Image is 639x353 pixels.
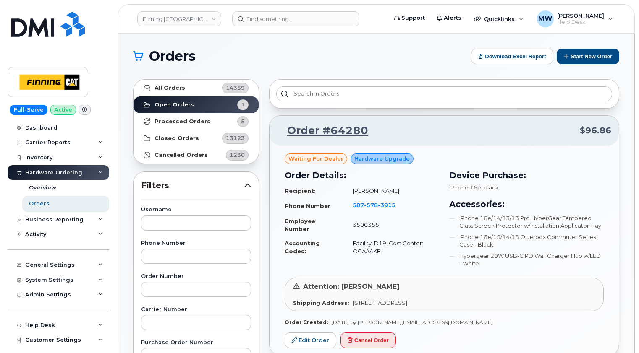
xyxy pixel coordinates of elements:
[353,202,395,208] span: 587
[155,135,199,142] strong: Closed Orders
[378,202,395,208] span: 3915
[155,118,210,125] strong: Processed Orders
[449,252,604,267] li: Hypergear 20W USB-C PD Wall Charger Hub w/LED - White
[354,155,410,163] span: Hardware Upgrade
[141,274,251,279] label: Order Number
[481,184,499,191] span: , black
[345,184,439,198] td: [PERSON_NAME]
[285,332,336,348] a: Edit Order
[226,84,245,92] span: 14359
[155,101,194,108] strong: Open Orders
[331,319,493,325] span: [DATE] by [PERSON_NAME][EMAIL_ADDRESS][DOMAIN_NAME]
[303,283,400,291] span: Attention: [PERSON_NAME]
[141,241,251,246] label: Phone Number
[557,49,619,64] button: Start New Order
[241,101,245,109] span: 1
[241,117,245,125] span: 5
[345,236,439,258] td: Facility: D19, Cost Center: OGAAAKE
[141,207,251,213] label: Username
[449,233,604,249] li: iPhone 16e/15/14/13 Otterbox Commuter Series Case - Black
[134,130,259,147] a: Closed Orders13123
[134,96,259,113] a: Open Orders1
[285,319,328,325] strong: Order Created:
[141,340,251,345] label: Purchase Order Number
[285,169,439,182] h3: Order Details:
[285,218,315,232] strong: Employee Number
[340,332,396,348] button: Cancel Order
[155,152,208,158] strong: Cancelled Orders
[276,86,612,101] input: Search in orders
[471,49,553,64] button: Download Excel Report
[226,134,245,142] span: 13123
[449,198,604,210] h3: Accessories:
[277,123,368,138] a: Order #64280
[134,147,259,164] a: Cancelled Orders1230
[353,202,406,208] a: 5875783915
[155,85,185,91] strong: All Orders
[285,187,316,194] strong: Recipient:
[134,80,259,96] a: All Orders14359
[345,214,439,236] td: 3500355
[149,50,196,62] span: Orders
[449,184,481,191] span: iPhone 16e
[141,307,251,312] label: Carrier Number
[288,155,343,163] span: waiting for dealer
[230,151,245,159] span: 1230
[293,299,349,306] strong: Shipping Address:
[285,240,320,254] strong: Accounting Codes:
[449,214,604,230] li: iPhone 16e/14/13/13 Pro HyperGear Tempered Glass Screen Protector w/Installation Applicator Tray
[141,179,244,192] span: Filters
[285,202,330,209] strong: Phone Number
[364,202,378,208] span: 578
[580,125,611,137] span: $96.86
[134,113,259,130] a: Processed Orders5
[353,299,407,306] span: [STREET_ADDRESS]
[449,169,604,182] h3: Device Purchase:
